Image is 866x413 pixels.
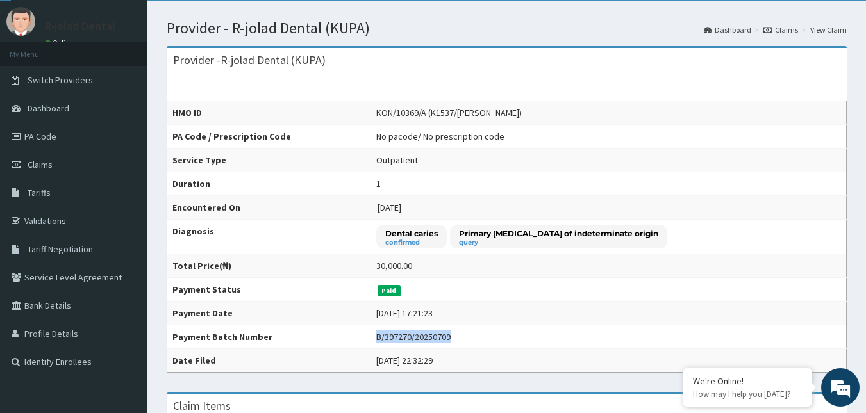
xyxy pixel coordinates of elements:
[173,400,231,412] h3: Claim Items
[376,259,412,272] div: 30,000.00
[173,54,326,66] h3: Provider - R-jolad Dental (KUPA)
[210,6,241,37] div: Minimize live chat window
[385,239,438,246] small: confirmed
[24,64,52,96] img: d_794563401_company_1708531726252_794563401
[810,24,847,35] a: View Claim
[459,239,658,246] small: query
[45,20,115,32] p: R-jolad Dental
[167,278,371,302] th: Payment Status
[167,325,371,349] th: Payment Batch Number
[376,354,433,367] div: [DATE] 22:32:29
[376,177,381,190] div: 1
[6,7,35,36] img: User Image
[167,220,371,254] th: Diagnosis
[693,375,802,387] div: We're Online!
[376,154,418,166] div: Outpatient
[167,149,371,172] th: Service Type
[167,196,371,220] th: Encountered On
[74,124,177,254] span: We're online!
[28,74,93,86] span: Switch Providers
[376,307,433,320] div: [DATE] 17:21:23
[378,202,401,213] span: [DATE]
[763,24,798,35] a: Claims
[167,254,371,278] th: Total Price(₦)
[167,125,371,149] th: PA Code / Prescription Code
[704,24,751,35] a: Dashboard
[376,330,451,343] div: B/397270/20250709
[67,72,215,88] div: Chat with us now
[385,228,438,239] p: Dental caries
[6,276,244,321] textarea: Type your message and hit 'Enter'
[167,349,371,373] th: Date Filed
[376,106,522,119] div: KON/10369/A (K1537/[PERSON_NAME])
[378,285,401,296] span: Paid
[459,228,658,239] p: Primary [MEDICAL_DATA] of indeterminate origin
[167,20,847,36] h1: Provider - R-jolad Dental (KUPA)
[693,389,802,400] p: How may I help you today?
[45,38,76,47] a: Online
[167,172,371,196] th: Duration
[28,187,51,198] span: Tariffs
[28,159,53,170] span: Claims
[167,302,371,325] th: Payment Date
[167,101,371,125] th: HMO ID
[28,243,93,255] span: Tariff Negotiation
[28,102,69,114] span: Dashboard
[376,130,504,143] div: No pacode / No prescription code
